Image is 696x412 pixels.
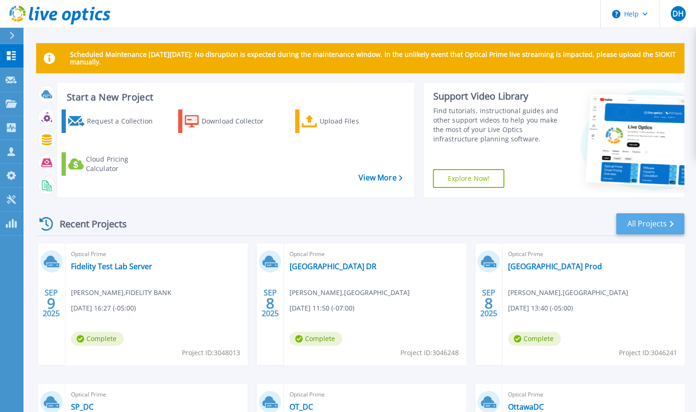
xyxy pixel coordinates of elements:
[289,249,460,259] span: Optical Prime
[178,109,274,133] a: Download Collector
[71,332,124,346] span: Complete
[672,10,683,17] span: DH
[71,262,152,271] a: Fidelity Test Lab Server
[508,332,561,346] span: Complete
[508,249,679,259] span: Optical Prime
[71,389,242,400] span: Optical Prime
[266,299,274,307] span: 8
[289,288,410,298] span: [PERSON_NAME] , [GEOGRAPHIC_DATA]
[62,152,158,176] a: Cloud Pricing Calculator
[62,109,158,133] a: Request a Collection
[295,109,391,133] a: Upload Files
[67,92,402,102] h3: Start a New Project
[71,249,242,259] span: Optical Prime
[433,90,563,102] div: Support Video Library
[70,51,677,66] p: Scheduled Maintenance [DATE][DATE]: No disruption is expected during the maintenance window. In t...
[202,112,273,131] div: Download Collector
[182,348,240,358] span: Project ID: 3048013
[36,212,140,235] div: Recent Projects
[71,288,172,298] span: [PERSON_NAME] , FIDELITY BANK
[42,286,60,320] div: SEP 2025
[479,286,497,320] div: SEP 2025
[400,348,459,358] span: Project ID: 3046248
[289,332,342,346] span: Complete
[47,299,55,307] span: 9
[433,169,504,188] a: Explore Now!
[289,262,376,271] a: [GEOGRAPHIC_DATA] DR
[289,303,354,313] span: [DATE] 11:50 (-07:00)
[320,112,389,131] div: Upload Files
[86,155,156,173] div: Cloud Pricing Calculator
[289,389,460,400] span: Optical Prime
[616,213,684,234] a: All Projects
[508,402,544,412] a: OttawaDC
[508,303,573,313] span: [DATE] 13:40 (-05:00)
[508,389,679,400] span: Optical Prime
[619,348,677,358] span: Project ID: 3046241
[484,299,493,307] span: 8
[508,288,628,298] span: [PERSON_NAME] , [GEOGRAPHIC_DATA]
[71,402,94,412] a: SP_DC
[433,106,563,144] div: Find tutorials, instructional guides and other support videos to help you make the most of your L...
[289,402,313,412] a: OT_DC
[261,286,279,320] div: SEP 2025
[359,173,402,182] a: View More
[508,262,602,271] a: [GEOGRAPHIC_DATA] Prod
[71,303,136,313] span: [DATE] 16:27 (-05:00)
[87,112,156,131] div: Request a Collection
